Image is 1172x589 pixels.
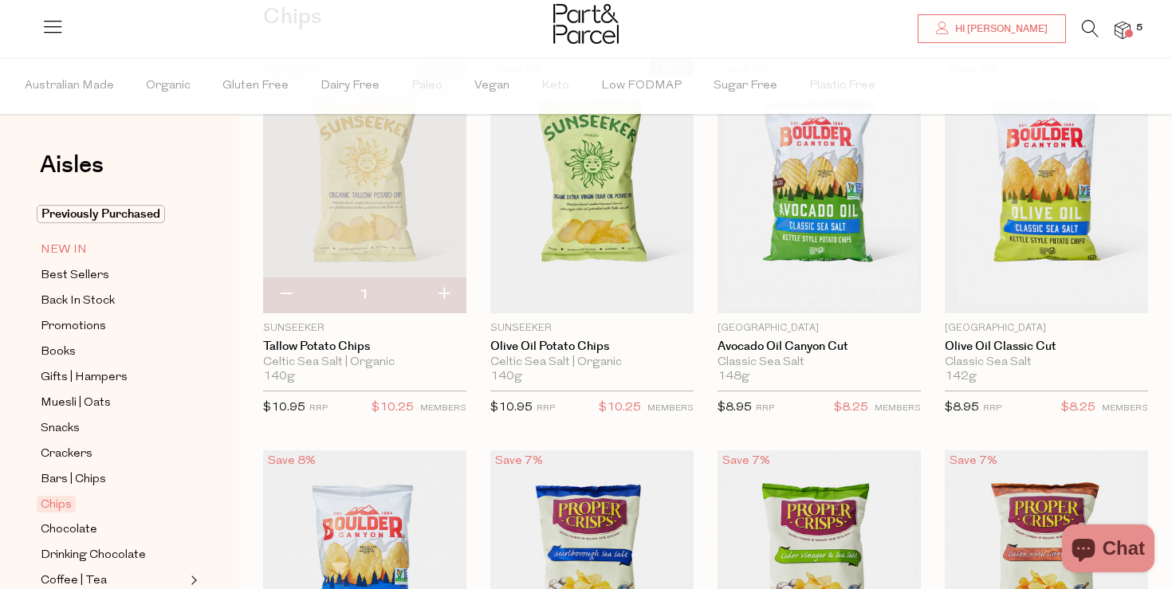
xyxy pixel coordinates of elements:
[263,370,295,384] span: 140g
[951,22,1048,36] span: Hi [PERSON_NAME]
[25,58,114,114] span: Australian Made
[490,402,533,414] span: $10.95
[41,418,186,438] a: Snacks
[1102,404,1148,413] small: MEMBERS
[41,546,146,565] span: Drinking Chocolate
[41,469,186,489] a: Bars | Chips
[263,402,305,414] span: $10.95
[41,240,186,260] a: NEW IN
[41,343,76,362] span: Books
[601,58,682,114] span: Low FODMAP
[490,321,694,336] p: Sunseeker
[41,292,115,311] span: Back In Stock
[37,496,76,512] span: Chips
[756,404,774,413] small: RRP
[263,59,466,313] img: Tallow Potato Chips
[321,58,380,114] span: Dairy Free
[41,520,186,540] a: Chocolate
[945,340,1148,354] a: Olive Oil Classic Cut
[945,321,1148,336] p: [GEOGRAPHIC_DATA]
[37,205,165,223] span: Previously Purchased
[420,404,466,413] small: MEMBERS
[263,321,466,336] p: Sunseeker
[146,58,191,114] span: Organic
[1115,22,1131,38] a: 5
[40,153,104,193] a: Aisles
[599,398,641,418] span: $10.25
[41,394,111,413] span: Muesli | Oats
[714,58,777,114] span: Sugar Free
[983,404,1001,413] small: RRP
[490,370,522,384] span: 140g
[490,340,694,354] a: Olive Oil Potato Chips
[41,545,186,565] a: Drinking Chocolate
[41,291,186,311] a: Back In Stock
[553,4,619,44] img: Part&Parcel
[263,340,466,354] a: Tallow Potato Chips
[718,355,921,370] div: Classic Sea Salt
[490,355,694,370] div: Celtic Sea Salt | Organic
[945,402,979,414] span: $8.95
[41,520,97,540] span: Chocolate
[875,404,921,413] small: MEMBERS
[41,444,186,464] a: Crackers
[474,58,509,114] span: Vegan
[309,404,328,413] small: RRP
[41,205,186,224] a: Previously Purchased
[718,321,921,336] p: [GEOGRAPHIC_DATA]
[945,59,1148,313] img: Olive Oil Classic Cut
[41,342,186,362] a: Books
[541,58,569,114] span: Keto
[41,445,92,464] span: Crackers
[945,450,1002,472] div: Save 7%
[918,14,1066,43] a: Hi [PERSON_NAME]
[41,393,186,413] a: Muesli | Oats
[718,340,921,354] a: Avocado Oil Canyon Cut
[263,450,321,472] div: Save 8%
[718,402,752,414] span: $8.95
[490,450,548,472] div: Save 7%
[41,470,106,489] span: Bars | Chips
[41,419,80,438] span: Snacks
[40,147,104,183] span: Aisles
[490,59,694,313] img: Olive Oil Potato Chips
[647,404,694,413] small: MEMBERS
[222,58,289,114] span: Gluten Free
[41,241,87,260] span: NEW IN
[718,59,921,313] img: Avocado Oil Canyon Cut
[263,355,466,370] div: Celtic Sea Salt | Organic
[1132,21,1146,35] span: 5
[809,58,875,114] span: Plastic Free
[41,265,186,285] a: Best Sellers
[411,58,442,114] span: Paleo
[537,404,555,413] small: RRP
[41,368,128,387] span: Gifts | Hampers
[945,355,1148,370] div: Classic Sea Salt
[945,370,977,384] span: 142g
[1057,524,1159,576] inbox-online-store-chat: Shopify online store chat
[718,370,749,384] span: 148g
[372,398,414,418] span: $10.25
[718,450,775,472] div: Save 7%
[41,316,186,336] a: Promotions
[834,398,868,418] span: $8.25
[41,367,186,387] a: Gifts | Hampers
[41,495,186,514] a: Chips
[1061,398,1095,418] span: $8.25
[41,317,106,336] span: Promotions
[41,266,109,285] span: Best Sellers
